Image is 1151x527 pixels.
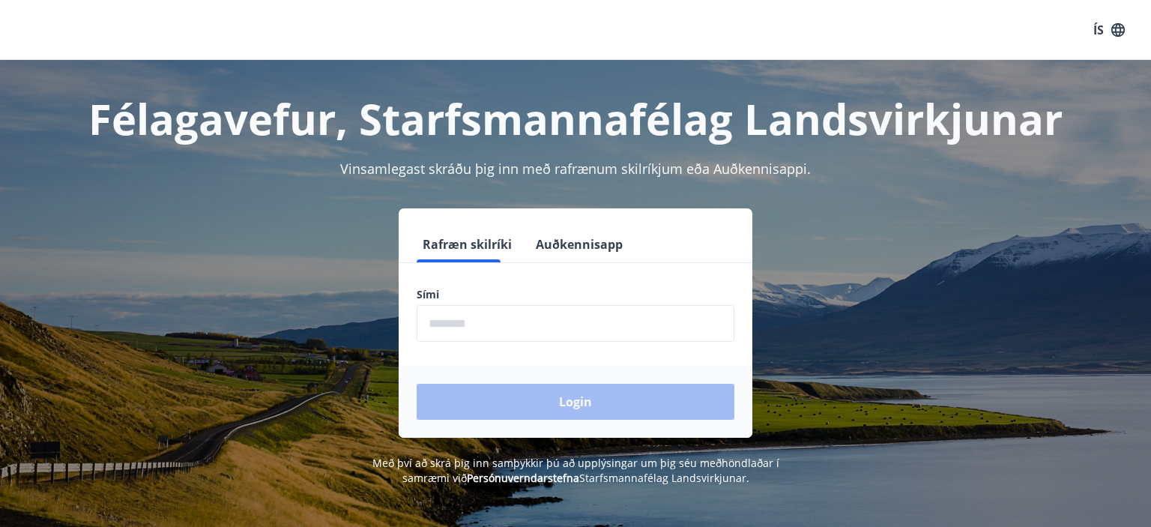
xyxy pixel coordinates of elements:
[340,160,811,178] span: Vinsamlegast skráðu þig inn með rafrænum skilríkjum eða Auðkennisappi.
[417,287,734,302] label: Sími
[530,226,629,262] button: Auðkennisapp
[417,226,518,262] button: Rafræn skilríki
[1085,16,1133,43] button: ÍS
[54,90,1097,147] h1: Félagavefur, Starfsmannafélag Landsvirkjunar
[467,471,579,485] a: Persónuverndarstefna
[372,456,779,485] span: Með því að skrá þig inn samþykkir þú að upplýsingar um þig séu meðhöndlaðar í samræmi við Starfsm...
